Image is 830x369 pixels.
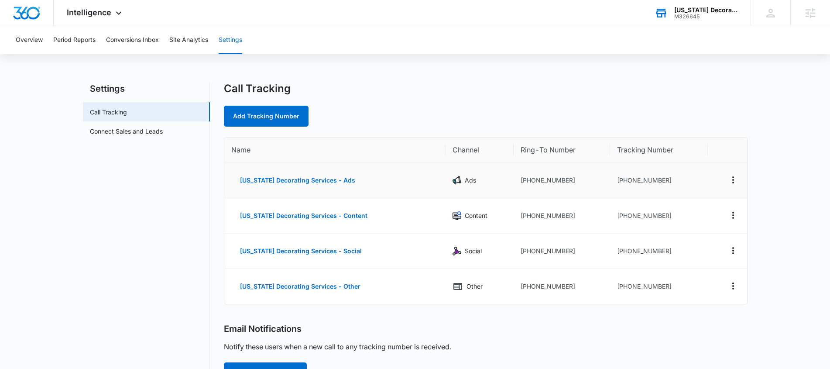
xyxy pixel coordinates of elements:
button: Actions [726,244,740,258]
p: Other [466,282,483,291]
td: [PHONE_NUMBER] [514,163,610,198]
img: Content [453,211,461,220]
p: Social [465,246,482,256]
a: Call Tracking [90,107,127,117]
td: [PHONE_NUMBER] [514,269,610,304]
td: [PHONE_NUMBER] [514,234,610,269]
button: Settings [219,26,242,54]
th: Ring-To Number [514,138,610,163]
p: Ads [465,176,476,185]
button: [US_STATE] Decorating Services - Content [231,205,376,226]
button: Overview [16,26,43,54]
td: [PHONE_NUMBER] [610,198,708,234]
button: Actions [726,173,740,187]
a: Connect Sales and Leads [90,127,163,136]
div: account id [674,14,738,20]
span: Intelligence [67,8,111,17]
td: [PHONE_NUMBER] [610,234,708,269]
button: [US_STATE] Decorating Services - Ads [231,170,364,191]
td: [PHONE_NUMBER] [610,163,708,198]
img: Ads [453,176,461,185]
th: Channel [446,138,514,163]
div: account name [674,7,738,14]
img: Social [453,247,461,255]
td: [PHONE_NUMBER] [514,198,610,234]
p: Notify these users when a new call to any tracking number is received. [224,341,451,352]
button: Actions [726,279,740,293]
button: Conversions Inbox [106,26,159,54]
button: Site Analytics [169,26,208,54]
h2: Email Notifications [224,324,302,335]
td: [PHONE_NUMBER] [610,269,708,304]
h2: Settings [83,82,210,95]
button: Actions [726,208,740,222]
button: [US_STATE] Decorating Services - Other [231,276,369,297]
button: [US_STATE] Decorating Services - Social [231,241,370,262]
th: Name [224,138,446,163]
p: Content [465,211,487,221]
h1: Call Tracking [224,82,291,95]
th: Tracking Number [610,138,708,163]
a: Add Tracking Number [224,106,309,127]
button: Period Reports [53,26,96,54]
